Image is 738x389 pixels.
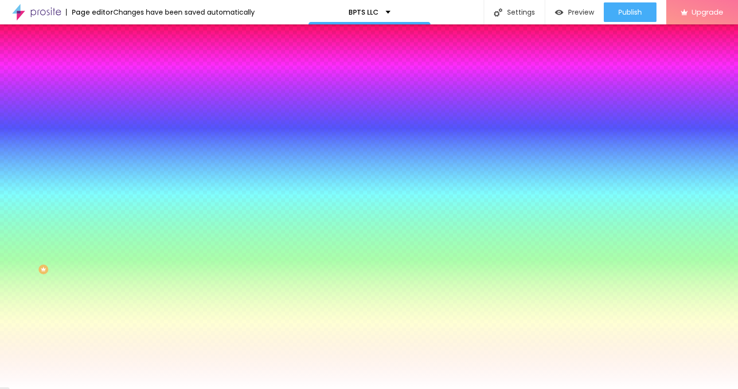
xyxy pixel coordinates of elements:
span: Preview [568,8,594,16]
p: BPTS LLC [348,9,378,16]
div: Changes have been saved automatically [113,9,255,16]
span: Publish [618,8,642,16]
img: Icone [494,8,502,17]
button: Publish [604,2,656,22]
div: Page editor [66,9,113,16]
button: Preview [545,2,604,22]
span: Upgrade [692,8,723,16]
img: view-1.svg [555,8,563,17]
